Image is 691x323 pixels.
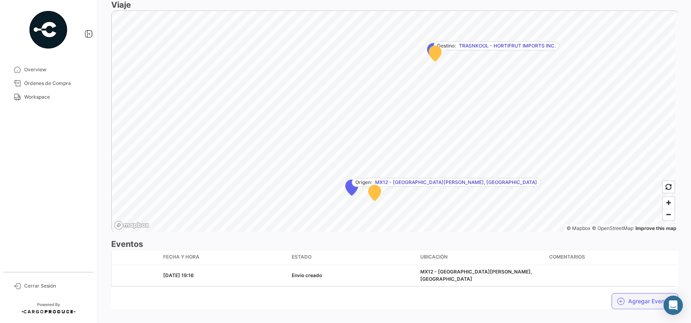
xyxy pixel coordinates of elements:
datatable-header-cell: Ubicación [417,250,546,265]
canvas: Map [112,11,675,233]
div: Abrir Intercom Messenger [664,296,683,315]
span: Comentarios [549,253,585,261]
img: powered-by.png [28,10,68,50]
span: Fecha y Hora [163,253,199,261]
span: [DATE] 19:16 [163,272,194,278]
div: Map marker [345,180,358,196]
span: Origen: [355,179,372,186]
a: Map feedback [635,225,676,231]
datatable-header-cell: Fecha y Hora [160,250,288,265]
a: OpenStreetMap [592,225,633,231]
span: TRASNKOOL - HORTIFRUT IMPORTS INC. [459,42,556,50]
a: Overview [6,63,90,77]
span: Ubicación [421,253,448,261]
div: MX12 - [GEOGRAPHIC_DATA][PERSON_NAME], [GEOGRAPHIC_DATA] [421,268,543,283]
a: Mapbox logo [114,221,149,230]
datatable-header-cell: Comentarios [546,250,674,265]
datatable-header-cell: Estado [288,250,417,265]
button: Zoom out [663,209,674,220]
div: Map marker [429,46,442,62]
span: MX12 - [GEOGRAPHIC_DATA][PERSON_NAME], [GEOGRAPHIC_DATA] [375,179,537,186]
span: Órdenes de Compra [24,80,87,87]
span: Cerrar Sesión [24,282,87,290]
button: Agregar Eventos [612,293,678,309]
div: Map marker [427,43,440,59]
div: Envío creado [292,272,414,279]
a: Workspace [6,90,90,104]
span: Estado [292,253,311,261]
h3: Eventos [111,238,678,250]
div: Map marker [368,185,381,201]
a: Mapbox [566,225,590,231]
button: Zoom in [663,197,674,209]
span: Workspace [24,93,87,101]
span: Destino: [437,42,456,50]
span: Overview [24,66,87,73]
a: Órdenes de Compra [6,77,90,90]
